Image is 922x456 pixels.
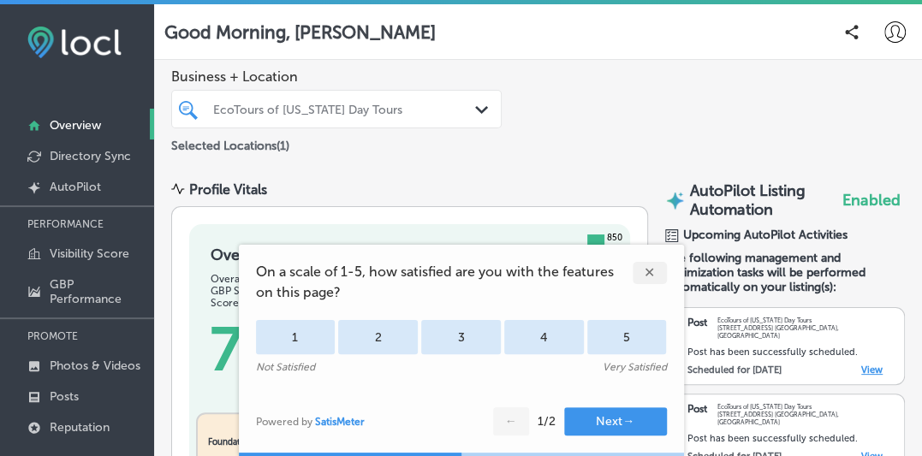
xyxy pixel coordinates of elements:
div: Not Satisfied [256,361,315,373]
p: [STREET_ADDRESS] [GEOGRAPHIC_DATA], [GEOGRAPHIC_DATA] [717,411,895,426]
span: Upcoming AutoPilot Activities [683,228,848,242]
p: [STREET_ADDRESS] [GEOGRAPHIC_DATA], [GEOGRAPHIC_DATA] [717,324,895,340]
h2: Foundational GBP Score [208,437,322,447]
span: Enabled [842,191,901,210]
p: Photos & Videos [50,358,140,373]
p: Selected Locations ( 1 ) [171,132,289,153]
p: Directory Sync [50,149,131,163]
p: EcoTours of [US_STATE] Day Tours [717,317,895,324]
a: SatisMeter [315,416,365,428]
div: 850 [604,231,626,245]
div: 4 [504,320,584,354]
div: 3 [421,320,501,354]
p: Post [687,317,707,340]
p: AutoPilot Listing Automation [689,181,838,219]
img: fda3e92497d09a02dc62c9cd864e3231.png [27,27,122,58]
div: Post has been successfully scheduled. [687,433,895,444]
a: View [861,364,883,376]
button: ← [493,407,529,435]
div: 2 [338,320,418,354]
span: On a scale of 1-5, how satisfied are you with the features on this page? [256,262,633,303]
p: EcoTours of [US_STATE] Day Tours [717,403,895,411]
div: Very Satisfied [603,361,667,373]
label: Scheduled for [DATE] [687,364,782,376]
div: 5 [587,320,667,354]
div: ✕ [633,262,667,284]
img: autopilot-icon [665,190,685,211]
p: GBP Performance [50,277,146,306]
div: 1 / 2 [538,414,556,429]
div: Profile Vitals [189,181,267,198]
div: Overall Business Score is the sum of your Foundational GBP Score, Recent Activity Score and Direc... [211,273,467,309]
div: EcoTours of [US_STATE] Day Tours [213,102,477,116]
div: 1 [256,320,336,354]
p: Visibility Score [50,246,129,261]
p: Overview [50,118,101,133]
p: Post [687,403,707,426]
span: 700 [211,313,318,385]
span: Business + Location [171,68,502,85]
p: AutoPilot [50,180,101,194]
h1: Overall Business Score [211,246,467,264]
div: Post has been successfully scheduled. [687,346,895,358]
span: The following management and optimization tasks will be performed automatically on your listing(s): [665,251,905,294]
p: Good Morning, [PERSON_NAME] [164,21,436,43]
div: Powered by [256,416,365,428]
button: Next→ [564,407,667,435]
